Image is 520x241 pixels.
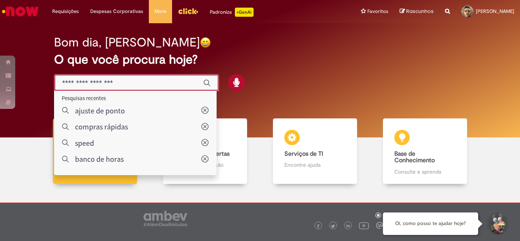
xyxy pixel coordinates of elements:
[394,168,456,176] p: Consulte e aprenda
[144,211,187,226] img: logo_footer_ambev_rotulo_gray.png
[331,224,335,228] img: logo_footer_twitter.png
[90,8,143,15] span: Despesas Corporativas
[178,5,198,17] img: click_logo_yellow_360x200.png
[52,8,79,15] span: Requisições
[260,118,370,184] a: Serviços de TI Encontre ajuda
[54,36,200,49] h2: Bom dia, [PERSON_NAME]
[200,37,211,48] img: happy-face.png
[284,161,346,169] p: Encontre ajuda
[346,224,350,228] img: logo_footer_linkedin.png
[40,118,150,184] a: Tirar dúvidas Tirar dúvidas com Lupi Assist e Gen Ai
[316,224,320,228] img: logo_footer_facebook.png
[174,150,230,158] b: Catálogo de Ofertas
[367,8,388,15] span: Favoritos
[394,150,435,164] b: Base de Conhecimento
[284,150,323,158] b: Serviços de TI
[370,118,480,184] a: Base de Conhecimento Consulte e aprenda
[210,8,254,17] div: Padroniza
[235,8,254,17] p: +GenAi
[1,4,40,19] img: ServiceNow
[476,8,514,14] span: [PERSON_NAME]
[155,8,166,15] span: More
[54,53,466,66] h2: O que você procura hoje?
[486,212,509,235] button: Iniciar Conversa de Suporte
[359,220,369,230] img: logo_footer_youtube.png
[376,222,383,229] img: logo_footer_workplace.png
[406,8,434,15] span: Rascunhos
[400,8,434,15] a: Rascunhos
[383,212,478,235] div: Oi, como posso te ajudar hoje?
